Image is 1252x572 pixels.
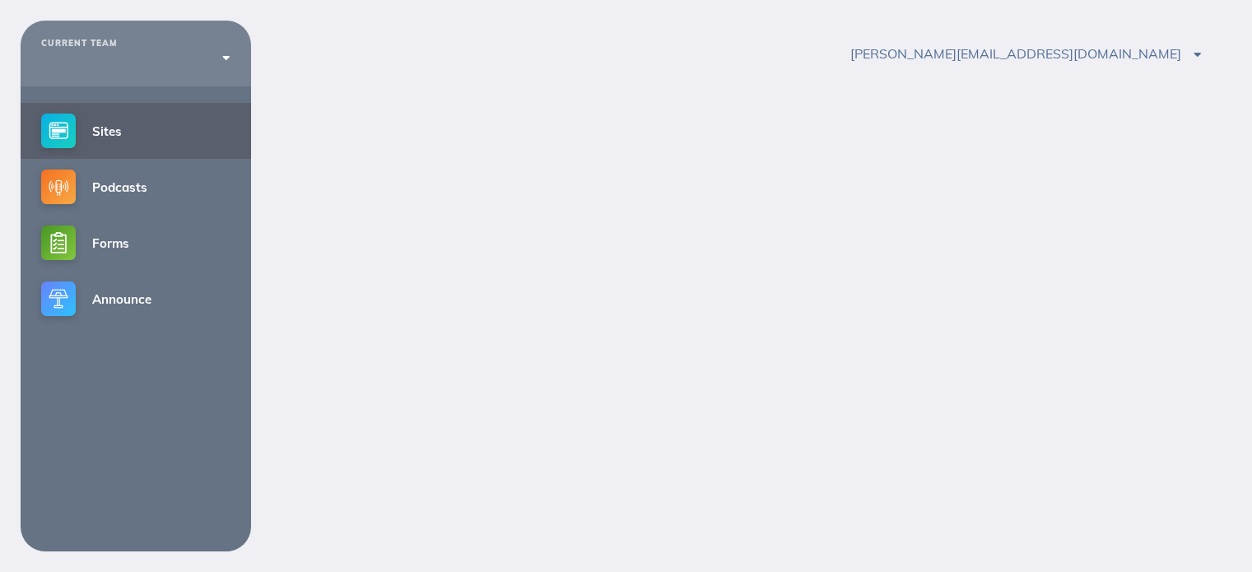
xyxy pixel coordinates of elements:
[21,271,251,327] a: Announce
[41,281,76,316] img: announce-small@2x.png
[21,103,251,159] a: Sites
[21,215,251,271] a: Forms
[41,226,76,260] img: forms-small@2x.png
[850,45,1202,62] span: [PERSON_NAME][EMAIL_ADDRESS][DOMAIN_NAME]
[41,39,230,49] div: CURRENT TEAM
[41,114,76,148] img: sites-small@2x.png
[21,159,251,215] a: Podcasts
[41,170,76,204] img: podcasts-small@2x.png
